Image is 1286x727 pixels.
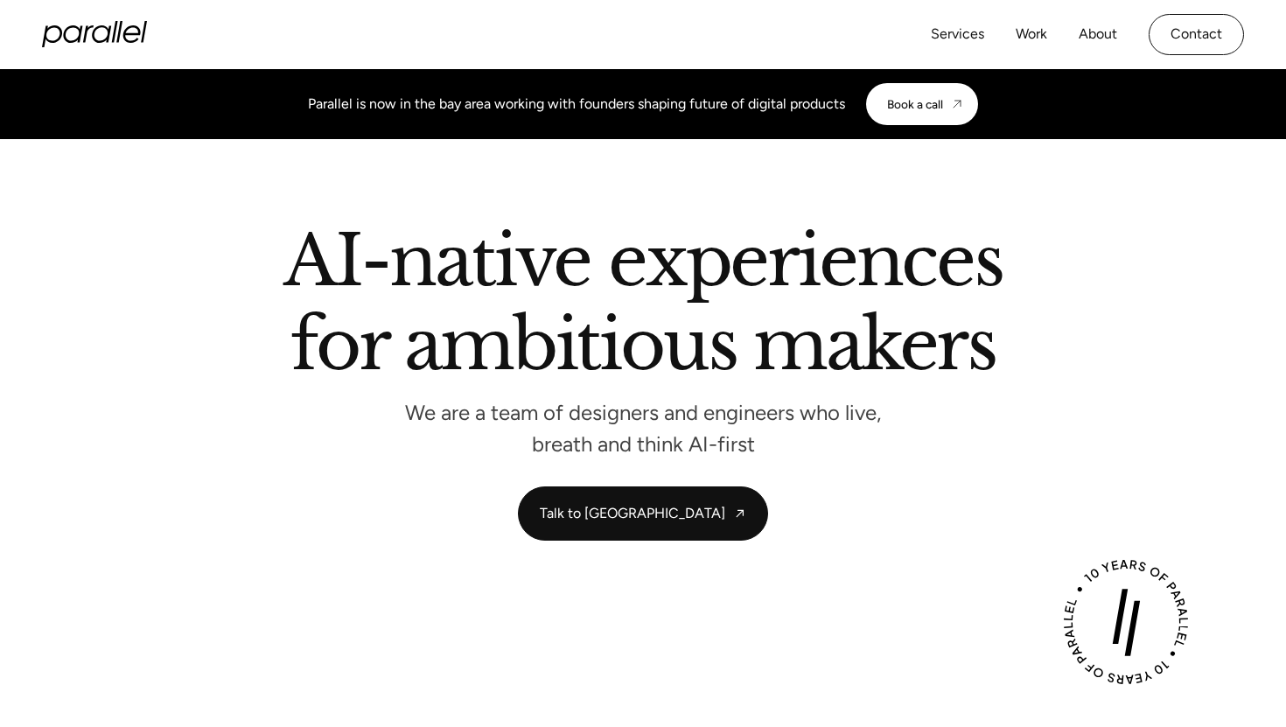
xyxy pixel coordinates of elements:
a: Book a call [866,83,978,125]
a: Work [1016,22,1047,47]
h2: AI-native experiences for ambitious makers [144,227,1142,387]
a: Services [931,22,984,47]
a: About [1079,22,1117,47]
a: Contact [1149,14,1244,55]
p: We are a team of designers and engineers who live, breath and think AI-first [381,405,905,451]
img: CTA arrow image [950,97,964,111]
a: home [42,21,147,47]
div: Book a call [887,97,943,111]
div: Parallel is now in the bay area working with founders shaping future of digital products [308,94,845,115]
